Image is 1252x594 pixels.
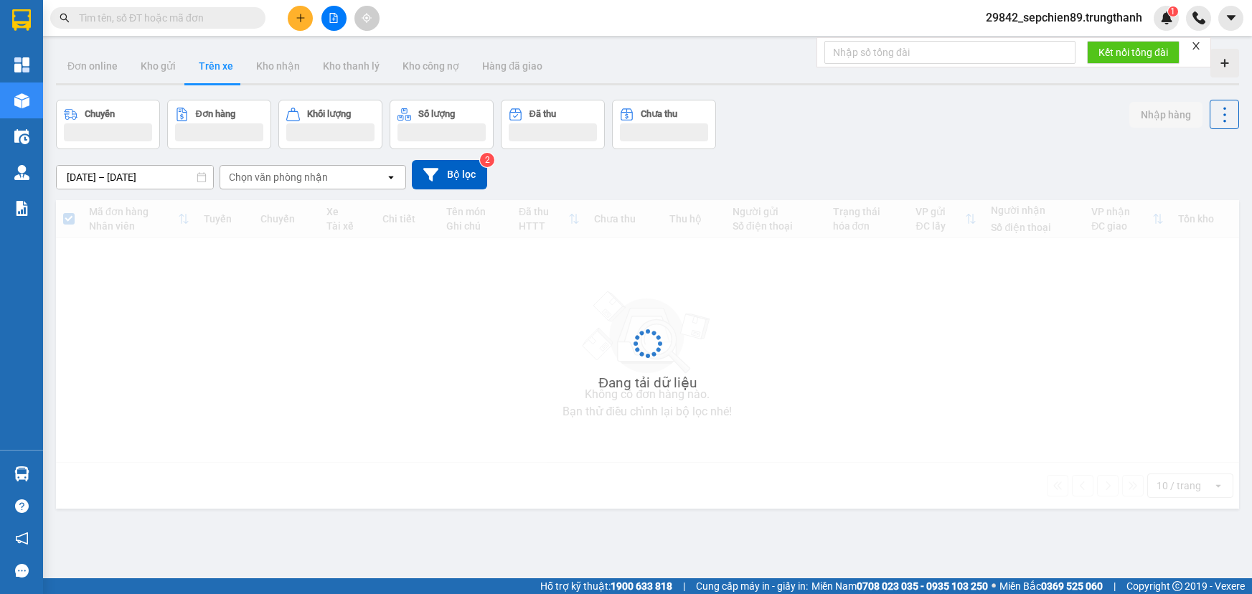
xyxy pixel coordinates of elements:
img: warehouse-icon [14,466,29,481]
div: Số lượng [418,109,455,119]
button: Trên xe [187,49,245,83]
button: Đã thu [501,100,605,149]
span: plus [296,13,306,23]
img: warehouse-icon [14,93,29,108]
button: Khối lượng [278,100,382,149]
button: plus [288,6,313,31]
img: warehouse-icon [14,129,29,144]
div: Chọn văn phòng nhận [229,170,328,184]
span: Miền Bắc [999,578,1103,594]
span: 1 [1170,6,1175,16]
div: Tạo kho hàng mới [1210,49,1239,77]
button: Kho nhận [245,49,311,83]
span: search [60,13,70,23]
span: | [683,578,685,594]
span: close [1191,41,1201,51]
button: Kết nối tổng đài [1087,41,1180,64]
img: dashboard-icon [14,57,29,72]
span: | [1114,578,1116,594]
sup: 2 [480,153,494,167]
span: Cung cấp máy in - giấy in: [696,578,808,594]
button: Chuyến [56,100,160,149]
img: solution-icon [14,201,29,216]
span: Hỗ trợ kỹ thuật: [540,578,672,594]
span: aim [362,13,372,23]
button: Nhập hàng [1129,102,1202,128]
button: Hàng đã giao [471,49,554,83]
div: Chuyến [85,109,115,119]
strong: 1900 633 818 [611,580,672,592]
button: Đơn online [56,49,129,83]
sup: 1 [1168,6,1178,16]
svg: open [385,171,397,183]
div: Khối lượng [307,109,351,119]
span: message [15,564,29,577]
input: Nhập số tổng đài [824,41,1076,64]
button: Bộ lọc [412,160,487,189]
button: caret-down [1218,6,1243,31]
span: 29842_sepchien89.trungthanh [974,9,1154,27]
img: logo-vxr [12,9,31,31]
button: Kho gửi [129,49,187,83]
span: notification [15,532,29,545]
img: phone-icon [1192,11,1205,24]
input: Tìm tên, số ĐT hoặc mã đơn [79,10,248,26]
div: Đang tải dữ liệu [598,372,697,394]
span: Miền Nam [811,578,988,594]
strong: 0708 023 035 - 0935 103 250 [857,580,988,592]
button: aim [354,6,380,31]
div: Đã thu [529,109,556,119]
button: Số lượng [390,100,494,149]
img: warehouse-icon [14,165,29,180]
button: Kho thanh lý [311,49,391,83]
span: ⚪️ [992,583,996,589]
span: caret-down [1225,11,1238,24]
span: copyright [1172,581,1182,591]
div: Chưa thu [641,109,677,119]
button: Đơn hàng [167,100,271,149]
button: file-add [321,6,347,31]
img: icon-new-feature [1160,11,1173,24]
button: Kho công nợ [391,49,471,83]
div: Đơn hàng [196,109,235,119]
span: Kết nối tổng đài [1098,44,1168,60]
strong: 0369 525 060 [1041,580,1103,592]
input: Select a date range. [57,166,213,189]
button: Chưa thu [612,100,716,149]
span: file-add [329,13,339,23]
span: question-circle [15,499,29,513]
